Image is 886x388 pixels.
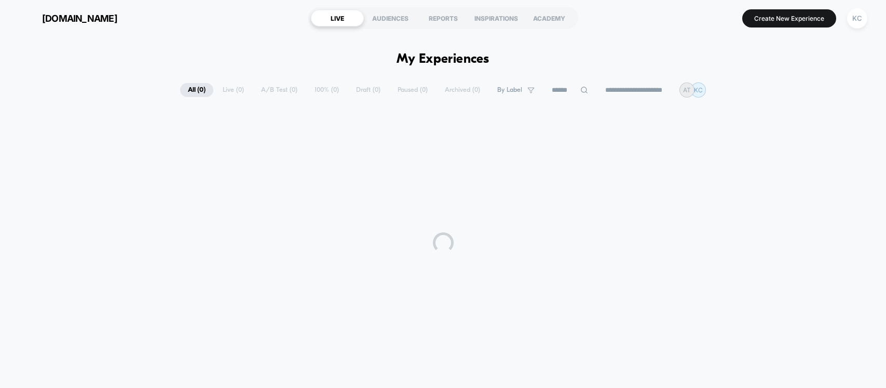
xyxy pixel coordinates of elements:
p: AT [683,86,691,94]
button: Create New Experience [742,9,836,27]
span: By Label [497,86,522,94]
div: REPORTS [417,10,470,26]
h1: My Experiences [397,52,489,67]
button: KC [844,8,870,29]
div: AUDIENCES [364,10,417,26]
span: [DOMAIN_NAME] [42,13,117,24]
div: INSPIRATIONS [470,10,523,26]
div: LIVE [311,10,364,26]
span: All ( 0 ) [180,83,213,97]
div: KC [847,8,867,29]
button: [DOMAIN_NAME] [16,10,120,26]
div: ACADEMY [523,10,576,26]
p: KC [694,86,703,94]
